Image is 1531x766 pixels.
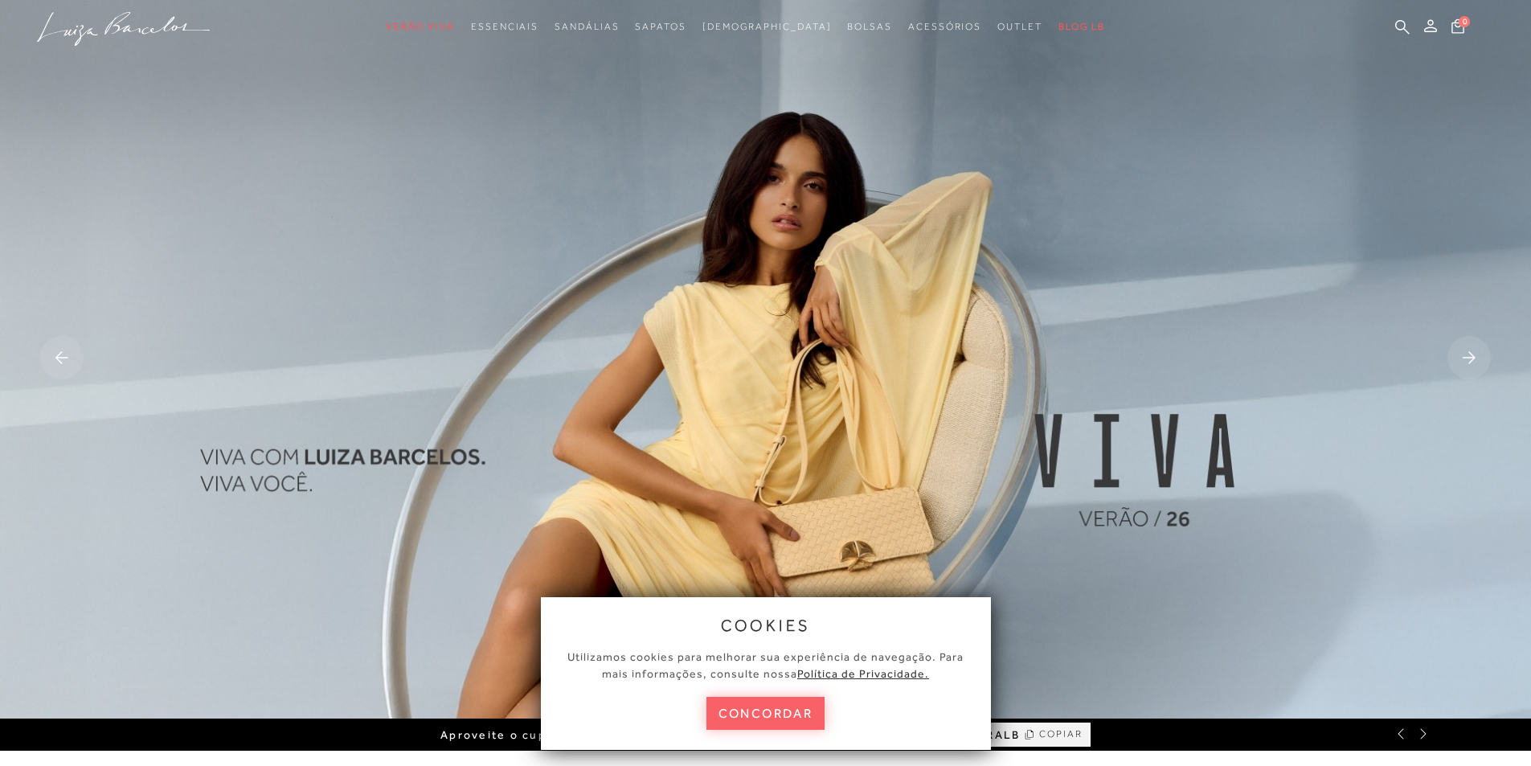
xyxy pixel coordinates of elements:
[1459,16,1470,27] span: 0
[1058,21,1105,32] span: BLOG LB
[908,21,981,32] span: Acessórios
[471,12,538,42] a: noSubCategoriesText
[555,21,619,32] span: Sandálias
[471,21,538,32] span: Essenciais
[702,12,832,42] a: noSubCategoriesText
[997,21,1042,32] span: Outlet
[555,12,619,42] a: noSubCategoriesText
[440,728,699,742] span: Aproveite o cupom de primeira compra
[1447,18,1469,39] button: 0
[706,697,825,730] button: concordar
[847,21,892,32] span: Bolsas
[997,12,1042,42] a: noSubCategoriesText
[908,12,981,42] a: noSubCategoriesText
[797,667,929,680] a: Política de Privacidade.
[635,21,686,32] span: Sapatos
[1058,12,1105,42] a: BLOG LB
[635,12,686,42] a: noSubCategoriesText
[1039,727,1083,742] span: COPIAR
[567,650,964,680] span: Utilizamos cookies para melhorar sua experiência de navegação. Para mais informações, consulte nossa
[721,616,811,634] span: cookies
[386,12,455,42] a: noSubCategoriesText
[386,21,455,32] span: Verão Viva
[847,12,892,42] a: noSubCategoriesText
[702,21,832,32] span: [DEMOGRAPHIC_DATA]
